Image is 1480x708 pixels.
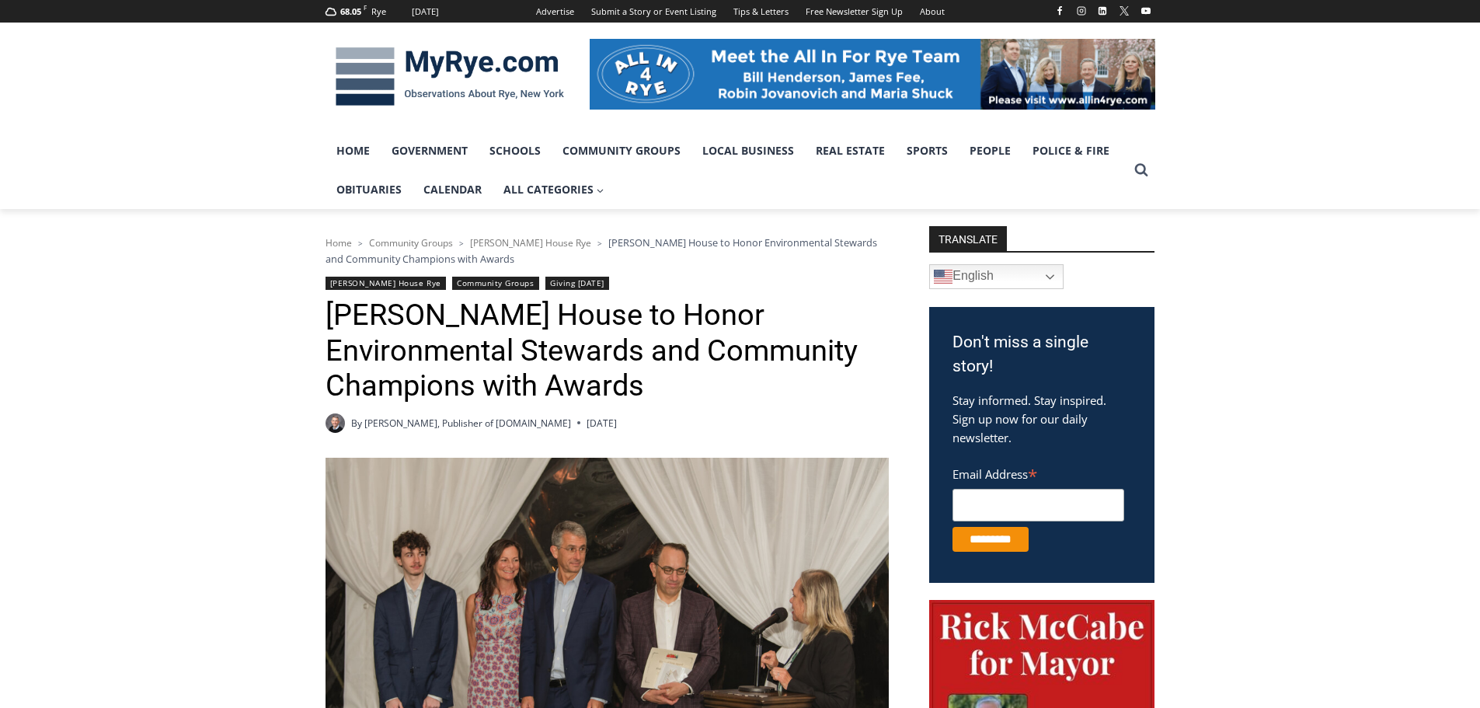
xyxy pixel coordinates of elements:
a: Real Estate [805,131,896,170]
a: [PERSON_NAME] House Rye [470,236,591,249]
span: All Categories [503,181,604,198]
h1: [PERSON_NAME] House to Honor Environmental Stewards and Community Champions with Awards [326,298,889,404]
time: [DATE] [587,416,617,431]
nav: Breadcrumbs [326,235,889,267]
a: Community Groups [452,277,538,290]
button: View Search Form [1127,156,1155,184]
img: MyRye.com [326,37,574,117]
a: Police & Fire [1022,131,1120,170]
a: Community Groups [552,131,691,170]
a: English [929,264,1064,289]
a: X [1115,2,1134,20]
span: F [364,3,367,12]
span: > [597,238,602,249]
a: [PERSON_NAME] House Rye [326,277,446,290]
p: Stay informed. Stay inspired. Sign up now for our daily newsletter. [952,391,1131,447]
a: [PERSON_NAME], Publisher of [DOMAIN_NAME] [364,417,571,430]
a: Facebook [1050,2,1069,20]
nav: Primary Navigation [326,131,1127,210]
a: Giving [DATE] [545,277,609,290]
span: 68.05 [340,5,361,17]
a: Calendar [413,170,493,209]
div: [DATE] [412,5,439,19]
a: Schools [479,131,552,170]
a: Obituaries [326,170,413,209]
img: en [934,267,952,286]
span: By [351,416,362,431]
span: > [459,238,464,249]
a: All Categories [493,170,615,209]
a: Local Business [691,131,805,170]
a: Government [381,131,479,170]
a: Linkedin [1093,2,1112,20]
a: Home [326,131,381,170]
span: > [358,238,363,249]
label: Email Address [952,459,1124,487]
a: Author image [326,413,345,433]
a: Sports [896,131,959,170]
a: Home [326,236,352,249]
a: Community Groups [369,236,453,249]
span: [PERSON_NAME] House to Honor Environmental Stewards and Community Champions with Awards [326,235,877,265]
strong: TRANSLATE [929,226,1007,251]
a: YouTube [1137,2,1155,20]
img: All in for Rye [590,39,1155,109]
a: Instagram [1072,2,1091,20]
a: People [959,131,1022,170]
h3: Don't miss a single story! [952,330,1131,379]
div: Rye [371,5,386,19]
